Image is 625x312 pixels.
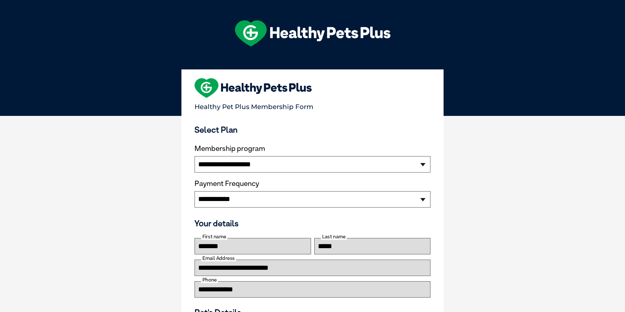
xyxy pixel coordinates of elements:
[195,218,430,228] h3: Your details
[195,100,430,111] p: Healthy Pet Plus Membership Form
[321,234,347,240] label: Last name
[201,255,236,261] label: Email Address
[201,277,218,283] label: Phone
[195,125,430,135] h3: Select Plan
[195,144,430,153] label: Membership program
[195,179,259,188] label: Payment Frequency
[195,78,312,98] img: heart-shape-hpp-logo-large.png
[235,20,390,46] img: hpp-logo-landscape-green-white.png
[201,234,227,240] label: First name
